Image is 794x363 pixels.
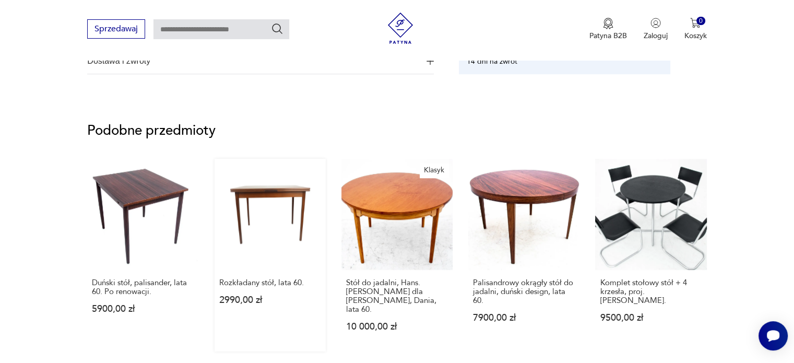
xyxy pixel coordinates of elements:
[589,18,627,41] button: Patyna B2B
[215,159,326,352] a: Rozkładany stół, lata 60.Rozkładany stół, lata 60.2990,00 zł
[603,18,613,29] img: Ikona medalu
[595,159,706,352] a: Komplet stołowy stół + 4 krzesła, proj. Mart Stam.Komplet stołowy stół + 4 krzesła, proj. [PERSON...
[600,313,702,322] p: 9500,00 zł
[684,31,707,41] p: Koszyk
[87,26,145,33] a: Sprzedawaj
[92,278,194,296] p: Duński stół, palisander, lata 60. Po renowacji.
[346,322,448,331] p: 10 000,00 zł
[696,17,705,26] div: 0
[684,18,707,41] button: 0Koszyk
[759,321,788,350] iframe: Smartsupp widget button
[473,313,575,322] p: 7900,00 zł
[219,296,321,305] p: 2990,00 zł
[589,31,627,41] p: Patyna B2B
[87,49,434,74] button: Ikona plusaDostawa i zwroty
[690,18,701,28] img: Ikona koszyka
[219,278,321,287] p: Rozkładany stół, lata 60.
[271,22,283,35] button: Szukaj
[87,159,198,352] a: Duński stół, palisander, lata 60. Po renowacji.Duński stół, palisander, lata 60. Po renowacji.590...
[644,31,668,41] p: Zaloguj
[92,305,194,313] p: 5900,00 zł
[467,56,517,66] li: 14 dni na zwrot
[644,18,668,41] button: Zaloguj
[589,18,627,41] a: Ikona medaluPatyna B2B
[87,19,145,39] button: Sprzedawaj
[87,124,706,137] p: Podobne przedmioty
[385,13,416,44] img: Patyna - sklep z meblami i dekoracjami vintage
[473,278,575,305] p: Palisandrowy okrągły stół do jadalni, duński design, lata 60.
[341,159,453,352] a: KlasykStół do jadalni, Hans. J. Wegner dla Johannes Hansen, Dania, lata 60.Stół do jadalni, Hans....
[87,49,419,74] span: Dostawa i zwroty
[468,159,579,352] a: Palisandrowy okrągły stół do jadalni, duński design, lata 60.Palisandrowy okrągły stół do jadalni...
[346,278,448,314] p: Stół do jadalni, Hans. [PERSON_NAME] dla [PERSON_NAME], Dania, lata 60.
[650,18,661,28] img: Ikonka użytkownika
[600,278,702,305] p: Komplet stołowy stół + 4 krzesła, proj. [PERSON_NAME].
[426,57,434,65] img: Ikona plusa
